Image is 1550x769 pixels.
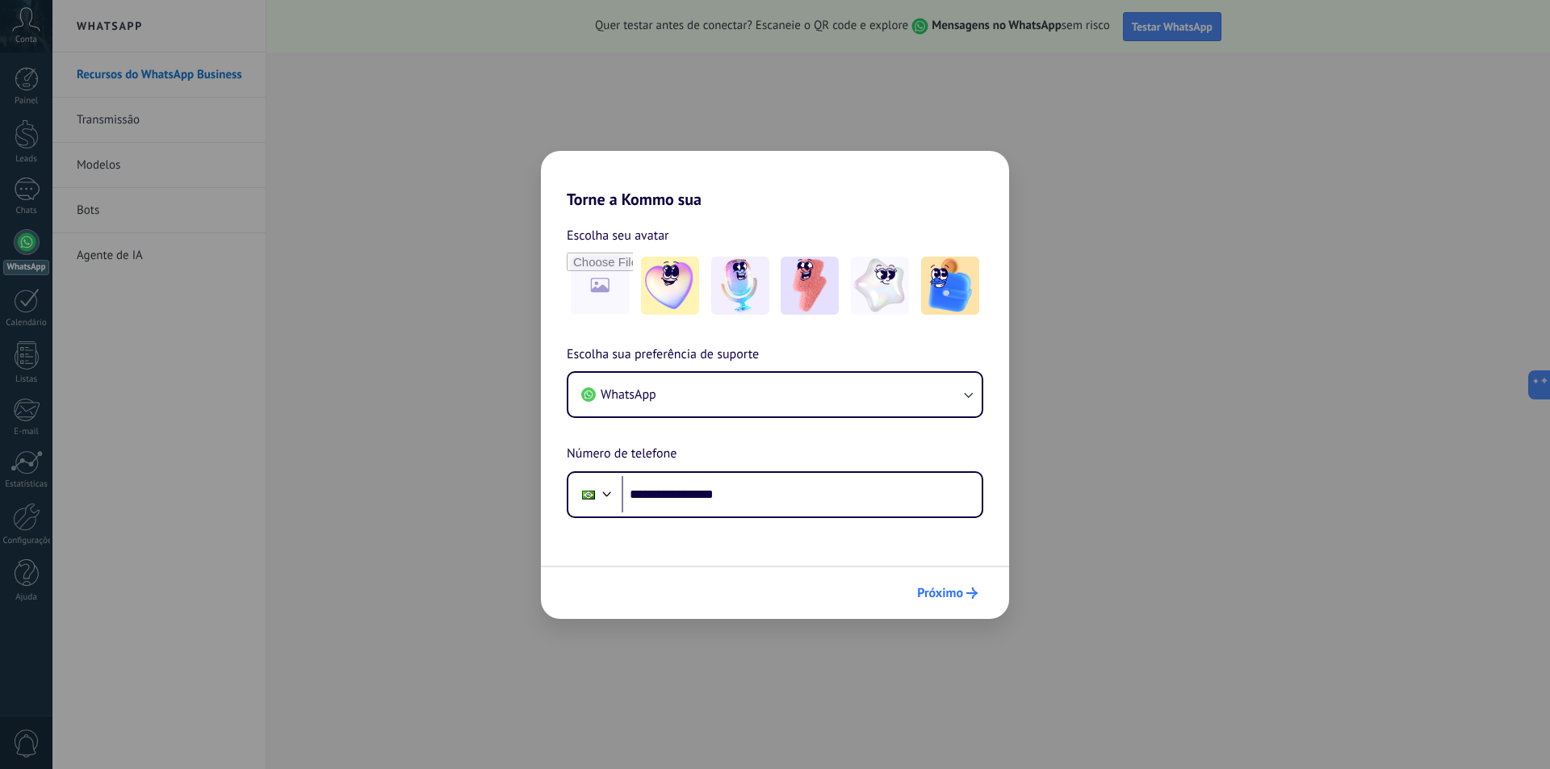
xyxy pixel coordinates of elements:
[641,257,699,315] img: -1.jpeg
[568,373,982,416] button: WhatsApp
[917,587,963,599] span: Próximo
[910,579,985,607] button: Próximo
[851,257,909,315] img: -4.jpeg
[573,478,604,512] div: Brazil: + 55
[567,444,677,465] span: Número de telefone
[601,387,656,403] span: WhatsApp
[781,257,839,315] img: -3.jpeg
[921,257,979,315] img: -5.jpeg
[541,151,1009,209] h2: Torne a Kommo sua
[567,345,759,366] span: Escolha sua preferência de suporte
[567,225,669,246] span: Escolha seu avatar
[711,257,769,315] img: -2.jpeg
